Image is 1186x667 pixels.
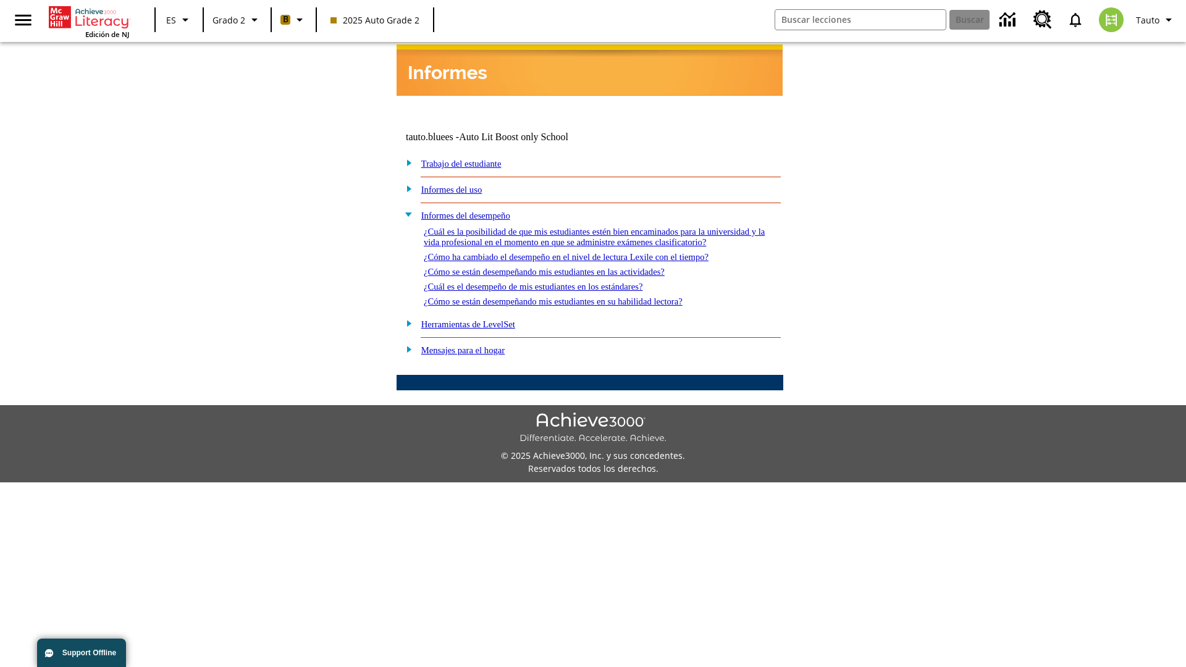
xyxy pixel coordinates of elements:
a: Herramientas de LevelSet [421,319,515,329]
img: plus.gif [400,343,413,354]
a: ¿Cuál es el desempeño de mis estudiantes en los estándares? [424,282,643,292]
a: ¿Cómo se están desempeñando mis estudiantes en las actividades? [424,267,665,277]
button: Boost El color de la clase es anaranjado claro. Cambiar el color de la clase. [275,9,312,31]
span: B [283,12,288,27]
span: 2025 Auto Grade 2 [330,14,419,27]
img: plus.gif [400,157,413,168]
a: ¿Cuál es la posibilidad de que mis estudiantes estén bien encaminados para la universidad y la vi... [424,227,765,247]
nobr: Auto Lit Boost only School [459,132,568,142]
td: tauto.bluees - [406,132,633,143]
img: Achieve3000 Differentiate Accelerate Achieve [519,413,667,444]
img: avatar image [1099,7,1124,32]
button: Lenguaje: ES, Selecciona un idioma [159,9,199,31]
button: Grado: Grado 2, Elige un grado [208,9,267,31]
span: Support Offline [62,648,116,657]
a: ¿Cómo ha cambiado el desempeño en el nivel de lectura Lexile con el tiempo? [424,252,709,262]
a: ¿Cómo se están desempeñando mis estudiantes en su habilidad lectora? [424,296,683,306]
a: Notificaciones [1059,4,1091,36]
a: Centro de información [992,3,1026,37]
a: Trabajo del estudiante [421,159,502,169]
img: minus.gif [400,209,413,220]
input: Buscar campo [775,10,946,30]
a: Informes del desempeño [421,211,510,220]
a: Informes del uso [421,185,482,195]
button: Perfil/Configuración [1131,9,1181,31]
img: plus.gif [400,183,413,194]
span: Edición de NJ [85,30,129,39]
button: Abrir el menú lateral [5,2,41,38]
div: Portada [49,4,129,39]
button: Support Offline [37,639,126,667]
span: ES [166,14,176,27]
span: Tauto [1136,14,1159,27]
img: header [397,44,783,96]
span: Grado 2 [212,14,245,27]
button: Escoja un nuevo avatar [1091,4,1131,36]
img: plus.gif [400,317,413,329]
a: Mensajes para el hogar [421,345,505,355]
a: Centro de recursos, Se abrirá en una pestaña nueva. [1026,3,1059,36]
